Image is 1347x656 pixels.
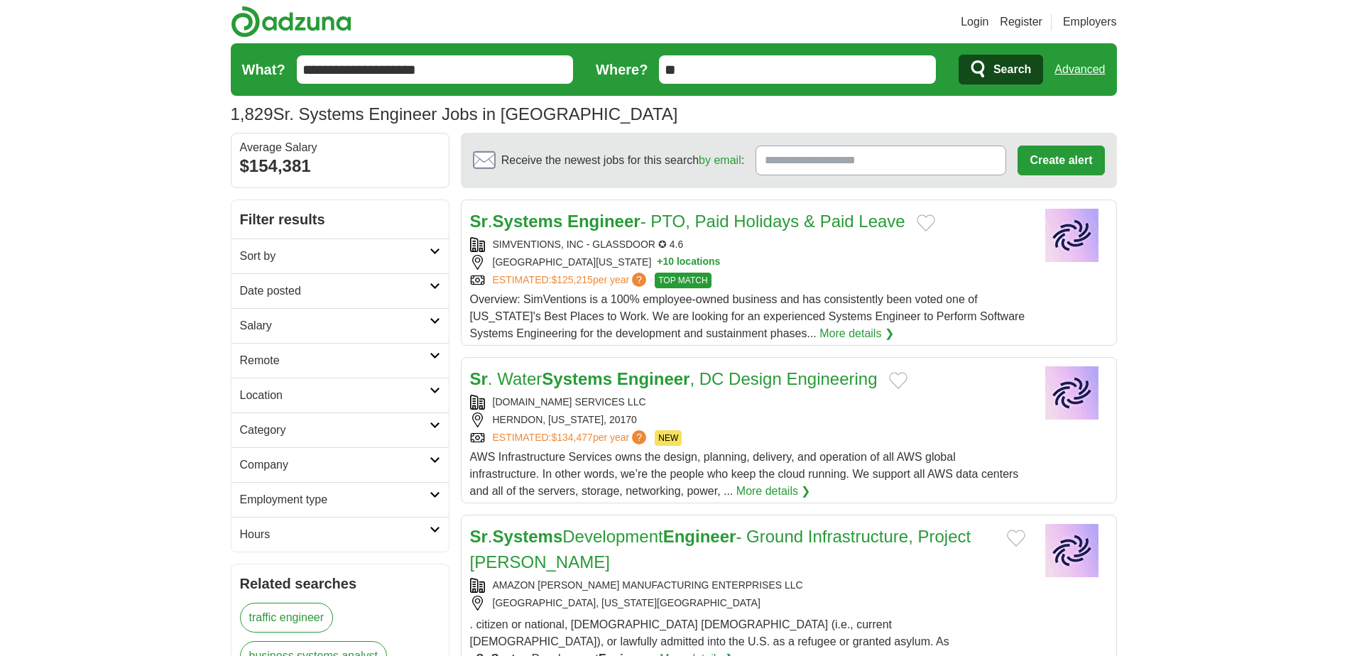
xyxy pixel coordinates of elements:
[231,102,273,127] span: 1,829
[819,325,894,342] a: More details ❯
[231,239,449,273] a: Sort by
[917,214,935,231] button: Add to favorite jobs
[240,352,430,369] h2: Remote
[470,369,488,388] strong: Sr
[240,283,430,300] h2: Date posted
[493,527,563,546] strong: Systems
[231,482,449,517] a: Employment type
[240,317,430,334] h2: Salary
[470,395,1025,410] div: [DOMAIN_NAME] SERVICES LLC
[240,248,430,265] h2: Sort by
[551,274,592,285] span: $125,215
[736,483,811,500] a: More details ❯
[657,255,720,270] button: +10 locations
[231,378,449,412] a: Location
[699,154,741,166] a: by email
[493,430,650,446] a: ESTIMATED:$134,477per year?
[240,153,440,179] div: $154,381
[655,430,682,446] span: NEW
[567,212,640,231] strong: Engineer
[1018,146,1104,175] button: Create alert
[493,212,563,231] strong: Systems
[889,372,907,389] button: Add to favorite jobs
[493,273,650,288] a: ESTIMATED:$125,215per year?
[231,273,449,308] a: Date posted
[470,527,488,546] strong: Sr
[242,59,285,80] label: What?
[632,273,646,287] span: ?
[470,237,1025,252] div: SIMVENTIONS, INC - GLASSDOOR ✪ 4.6
[231,343,449,378] a: Remote
[617,369,690,388] strong: Engineer
[632,430,646,444] span: ?
[231,412,449,447] a: Category
[1007,530,1025,547] button: Add to favorite jobs
[1037,524,1108,577] img: Company logo
[1063,13,1117,31] a: Employers
[993,55,1031,84] span: Search
[470,369,878,388] a: Sr. WaterSystems Engineer, DC Design Engineering
[240,422,430,439] h2: Category
[470,255,1025,270] div: [GEOGRAPHIC_DATA][US_STATE]
[240,142,440,153] div: Average Salary
[240,491,430,508] h2: Employment type
[470,293,1025,339] span: Overview: SimVentions is a 100% employee-owned business and has consistently been voted one of [U...
[657,255,662,270] span: +
[470,596,1025,611] div: [GEOGRAPHIC_DATA], [US_STATE][GEOGRAPHIC_DATA]
[470,212,905,231] a: Sr.Systems Engineer- PTO, Paid Holidays & Paid Leave
[240,387,430,404] h2: Location
[240,573,440,594] h2: Related searches
[240,603,334,633] a: traffic engineer
[231,200,449,239] h2: Filter results
[231,308,449,343] a: Salary
[470,578,1025,593] div: AMAZON [PERSON_NAME] MANUFACTURING ENTERPRISES LLC
[470,527,971,572] a: Sr.SystemsDevelopmentEngineer- Ground Infrastructure, Project [PERSON_NAME]
[231,104,678,124] h1: Sr. Systems Engineer Jobs in [GEOGRAPHIC_DATA]
[1037,209,1108,262] img: Company logo
[596,59,648,80] label: Where?
[470,412,1025,427] div: HERNDON, [US_STATE], 20170
[542,369,612,388] strong: Systems
[501,152,744,169] span: Receive the newest jobs for this search :
[959,55,1043,84] button: Search
[655,273,711,288] span: TOP MATCH
[470,212,488,231] strong: Sr
[231,6,351,38] img: Adzuna logo
[1054,55,1105,84] a: Advanced
[231,447,449,482] a: Company
[1037,366,1108,420] img: Company logo
[1000,13,1042,31] a: Register
[551,432,592,443] span: $134,477
[231,517,449,552] a: Hours
[240,457,430,474] h2: Company
[961,13,988,31] a: Login
[240,526,430,543] h2: Hours
[663,527,736,546] strong: Engineer
[470,451,1019,497] span: AWS Infrastructure Services owns the design, planning, delivery, and operation of all AWS global ...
